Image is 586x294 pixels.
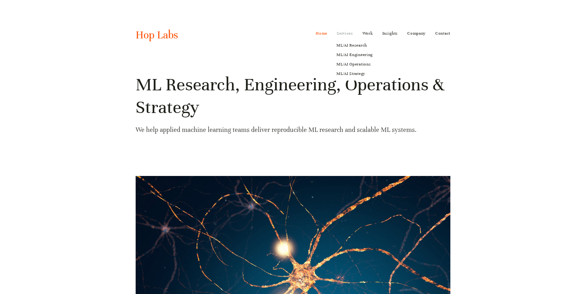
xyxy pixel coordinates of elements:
a: Home [316,28,327,38]
a: Company [407,28,426,38]
a: Hop Labs [136,28,178,42]
a: ML/AI Strategy [332,69,377,78]
a: ML/AI Engineering [332,50,377,59]
a: Insights [382,28,398,38]
a: Services [337,28,353,38]
a: Work [363,28,373,38]
h1: ML Research, Engineering, Operations & Strategy [136,73,450,119]
a: ML/AI Operations [332,59,377,69]
a: Contact [435,28,450,38]
a: ML/AI Research [332,41,377,50]
p: We help applied machine learning teams deliver reproducible ML research and scalable ML systems. [136,124,450,135]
